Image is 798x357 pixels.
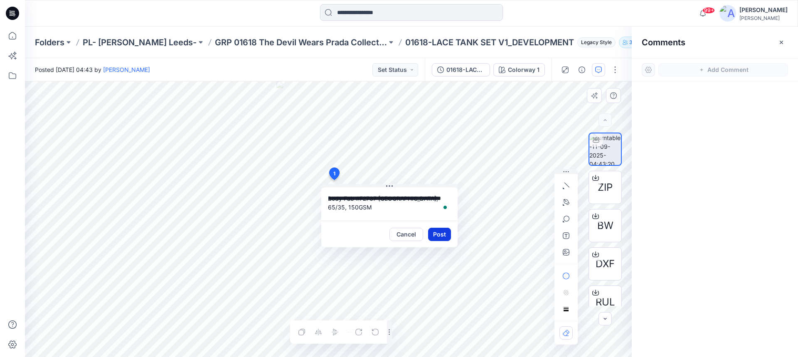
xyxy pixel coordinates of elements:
[575,63,589,76] button: Details
[83,37,197,48] a: PL- [PERSON_NAME] Leeds-
[493,63,545,76] button: Colorway 1
[598,180,613,195] span: ZIP
[389,228,423,241] button: Cancel
[577,37,616,47] span: Legacy Style
[739,5,788,15] div: [PERSON_NAME]
[619,37,646,48] button: 32
[508,65,539,74] div: Colorway 1
[333,170,335,177] span: 1
[35,65,150,74] span: Posted [DATE] 04:43 by
[596,295,615,310] span: RUL
[596,256,615,271] span: DXF
[702,7,715,14] span: 99+
[642,37,685,47] h2: Comments
[321,187,458,221] textarea: To enrich screen reader interactions, please activate Accessibility in Grammarly extension settings
[432,63,490,76] button: 01618-LACE TANK SET V1_DEVELOPMENT
[35,37,64,48] a: Folders
[428,228,451,241] button: Post
[215,37,387,48] a: GRP 01618 The Devil Wears Prada Collection
[597,218,613,233] span: BW
[574,37,616,48] button: Legacy Style
[629,38,635,47] p: 32
[658,63,788,76] button: Add Comment
[446,65,485,74] div: 01618-LACE TANK SET V1_DEVELOPMENT
[719,5,736,22] img: avatar
[103,66,150,73] a: [PERSON_NAME]
[589,133,621,165] img: turntable-11-09-2025-04:43:20
[739,15,788,21] div: [PERSON_NAME]
[405,37,574,48] p: 01618-LACE TANK SET V1_DEVELOPMENT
